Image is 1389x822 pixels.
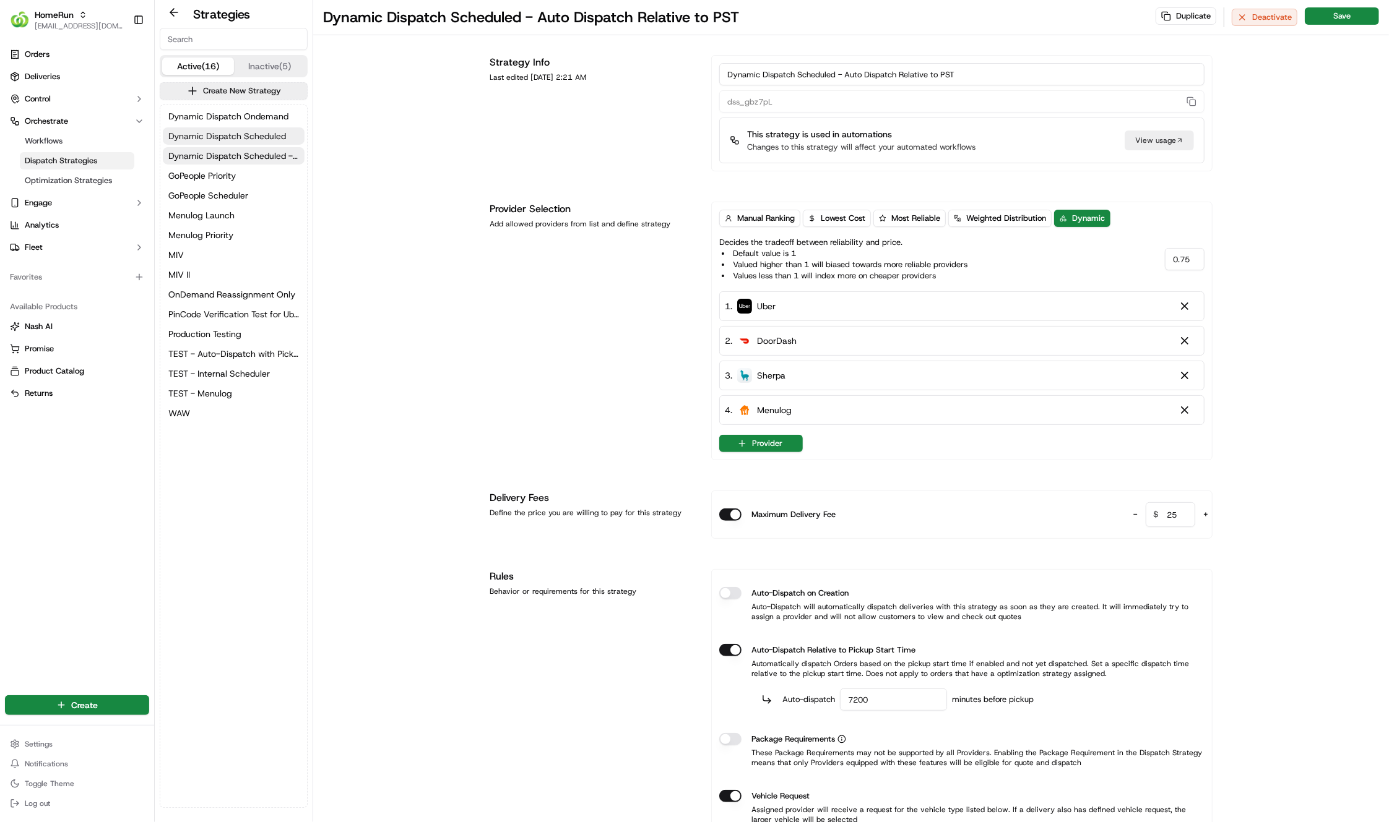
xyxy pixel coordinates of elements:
[952,694,1049,705] span: minutes before pickup
[751,587,849,599] label: Auto-Dispatch on Creation
[5,339,149,359] button: Promise
[725,334,797,348] div: 2 .
[5,89,149,109] button: Control
[163,147,305,165] a: Dynamic Dispatch Scheduled - Auto Dispatch Relative to PST
[837,735,846,743] button: Package Requirements
[490,202,696,216] h1: Provider Selection
[25,49,50,60] span: Orders
[737,213,795,224] span: Manual Ranking
[168,268,190,281] span: MIV II
[168,229,233,241] span: Menulog Priority
[168,308,299,320] span: PinCode Verification Test for Uber Preferred Vendor
[163,127,305,145] button: Dynamic Dispatch Scheduled
[234,58,306,75] button: Inactive (5)
[7,271,100,293] a: 📗Knowledge Base
[751,790,810,802] label: Vehicle Request
[162,58,234,75] button: Active (16)
[719,435,803,452] button: Provider
[25,739,53,749] span: Settings
[163,246,305,263] button: MIV
[1148,504,1163,529] span: $
[160,28,308,50] input: Search
[5,297,149,317] div: Available Products
[25,321,53,332] span: Nash AI
[873,210,946,227] button: Most Reliable
[12,49,225,69] p: Welcome 👋
[803,210,871,227] button: Lowest Cost
[5,5,128,35] button: HomeRunHomeRun[EMAIL_ADDRESS][DOMAIN_NAME]
[163,207,305,224] button: Menulog Launch
[840,688,947,711] input: Minutes
[719,602,1205,622] p: Auto-Dispatch will automatically dispatch deliveries with this strategy as soon as they are creat...
[163,187,305,204] a: GoPeople Scheduler
[87,306,150,315] a: Powered byPylon
[193,6,250,23] h2: Strategies
[110,225,135,234] span: [DATE]
[163,345,305,362] button: TEST - Auto-Dispatch with Pickup Start Time
[163,325,305,343] a: Production Testing
[737,368,752,383] img: sherpa_logo.png
[751,733,835,745] span: Package Requirements
[5,67,149,87] a: Deliveries
[163,266,305,283] button: MIV II
[737,403,752,417] img: justeat_logo.png
[10,388,144,399] a: Returns
[12,179,32,199] img: Ben Goodger
[12,213,32,233] img: Masood Aslam
[163,405,305,422] button: WAW
[163,306,305,323] button: PinCode Verification Test for Uber Preferred Vendor
[12,160,83,170] div: Past conversations
[490,508,696,518] div: Define the price you are willing to pay for this strategy
[757,404,792,416] span: Menulog
[821,213,865,224] span: Lowest Cost
[25,759,68,769] span: Notifications
[1125,131,1194,150] div: View usage
[168,209,235,221] span: Menulog Launch
[163,167,305,184] a: GoPeople Priority
[966,213,1046,224] span: Weighted Distribution
[948,210,1052,227] button: Weighted Distribution
[5,45,149,64] a: Orders
[20,172,134,189] a: Optimization Strategies
[20,152,134,169] a: Dispatch Strategies
[100,271,204,293] a: 💻API Documentation
[5,317,149,336] button: Nash AI
[5,735,149,753] button: Settings
[38,225,100,234] span: [PERSON_NAME]
[5,755,149,773] button: Notifications
[1232,9,1297,26] button: Deactivate
[25,116,68,127] span: Orchestrate
[168,189,248,202] span: GoPeople Scheduler
[490,586,696,596] div: Behavior or requirements for this strategy
[25,220,59,231] span: Analytics
[5,193,149,213] button: Engage
[168,110,288,122] span: Dynamic Dispatch Ondemand
[757,300,776,312] span: Uber
[490,55,696,70] h1: Strategy Info
[5,383,149,403] button: Returns
[35,9,74,21] span: HomeRun
[5,238,149,257] button: Fleet
[1054,210,1110,227] button: Dynamic
[490,490,696,505] h1: Delivery Fees
[168,407,190,419] span: WAW
[725,369,785,382] div: 3 .
[163,365,305,382] a: TEST - Internal Scheduler
[757,335,797,347] span: DoorDash
[38,191,100,201] span: [PERSON_NAME]
[1305,7,1379,25] button: Save
[757,369,785,382] span: Sherpa
[168,367,270,380] span: TEST - Internal Scheduler
[719,748,1205,768] p: These Package Requirements may not be supported by all Providers. Enabling the Package Requiremen...
[5,775,149,792] button: Toggle Theme
[168,387,232,400] span: TEST - Menulog
[163,108,305,125] a: Dynamic Dispatch Ondemand
[25,197,52,208] span: Engage
[163,385,305,402] a: TEST - Menulog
